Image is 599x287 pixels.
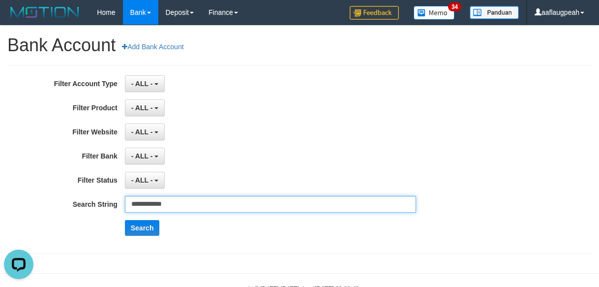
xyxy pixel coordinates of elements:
button: Open LiveChat chat widget [4,4,33,33]
span: - ALL - [131,176,153,184]
button: - ALL - [125,75,165,92]
span: - ALL - [131,80,153,88]
span: - ALL - [131,152,153,160]
span: - ALL - [131,128,153,136]
button: - ALL - [125,148,165,164]
button: - ALL - [125,124,165,140]
span: - ALL - [131,104,153,112]
span: 34 [448,2,461,11]
button: - ALL - [125,99,165,116]
button: - ALL - [125,172,165,189]
img: Button%20Memo.svg [414,6,455,20]
img: Feedback.jpg [350,6,399,20]
button: Search [125,220,160,236]
h1: Bank Account [7,35,592,55]
img: MOTION_logo.png [7,5,82,20]
a: Add Bank Account [116,38,190,55]
img: panduan.png [470,6,519,19]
